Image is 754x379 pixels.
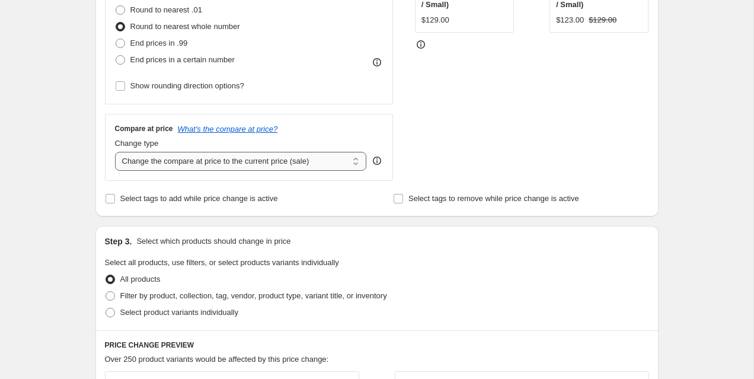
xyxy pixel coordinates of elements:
div: help [371,155,383,167]
span: End prices in .99 [130,39,188,47]
div: $123.00 [556,14,584,26]
p: Select which products should change in price [136,235,290,247]
div: $129.00 [421,14,449,26]
span: Select tags to add while price change is active [120,194,278,203]
span: Round to nearest .01 [130,5,202,14]
span: Select product variants individually [120,308,238,317]
button: What's the compare at price? [178,125,278,133]
span: Select tags to remove while price change is active [408,194,579,203]
span: Over 250 product variants would be affected by this price change: [105,355,329,364]
span: End prices in a certain number [130,55,235,64]
span: All products [120,275,161,284]
span: Round to nearest whole number [130,22,240,31]
span: Show rounding direction options? [130,81,244,90]
h2: Step 3. [105,235,132,247]
h6: PRICE CHANGE PREVIEW [105,340,649,350]
span: Change type [115,139,159,148]
strike: $129.00 [589,14,616,26]
span: Select all products, use filters, or select products variants individually [105,258,339,267]
h3: Compare at price [115,124,173,133]
span: Filter by product, collection, tag, vendor, product type, variant title, or inventory [120,291,387,300]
